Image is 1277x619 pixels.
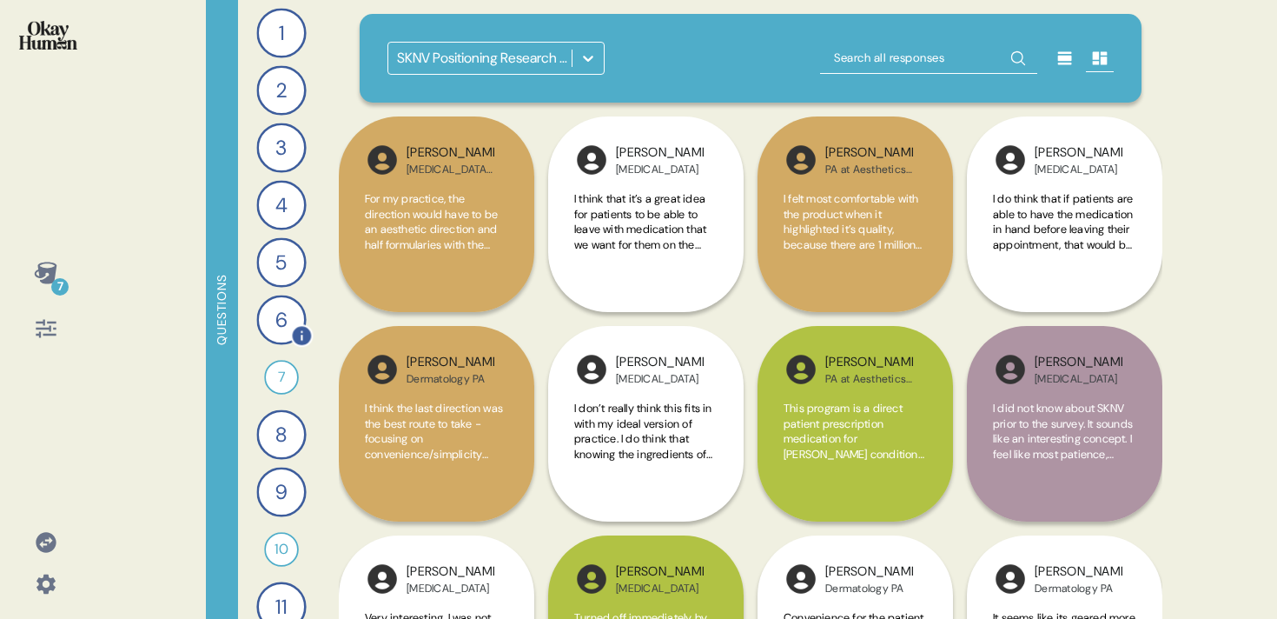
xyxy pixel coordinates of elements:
[820,43,1037,74] input: Search all responses
[574,401,714,614] span: I don’t really think this fits in with my ideal version of practice. I do think that knowing the ...
[825,562,913,582] div: [PERSON_NAME]
[365,562,400,596] img: l1ibTKarBSWXLOhlfT5LxFP+OttMJpPJZDKZTCbz9PgHEggSPYjZSwEAAAAASUVORK5CYII=
[256,295,306,344] div: 6
[407,582,494,596] div: [MEDICAL_DATA]
[407,372,494,386] div: Dermatology PA
[574,143,609,177] img: l1ibTKarBSWXLOhlfT5LxFP+OttMJpPJZDKZTCbz9PgHEggSPYjZSwEAAAAASUVORK5CYII=
[407,562,494,582] div: [PERSON_NAME]
[825,353,913,372] div: [PERSON_NAME]
[407,143,494,163] div: [PERSON_NAME]
[993,401,1134,599] span: I did not know about SKNV prior to the survey. It sounds like an interesting concept. I feel like...
[256,180,306,230] div: 4
[825,163,913,176] div: PA at Aesthetics Clinic
[256,409,306,459] div: 8
[407,353,494,372] div: [PERSON_NAME]
[616,353,704,372] div: [PERSON_NAME]
[256,123,306,172] div: 3
[784,191,926,496] span: I felt most comfortable with the product when it highlighted it’s quality, because there are 1 mi...
[1035,163,1122,176] div: [MEDICAL_DATA]
[574,352,609,387] img: l1ibTKarBSWXLOhlfT5LxFP+OttMJpPJZDKZTCbz9PgHEggSPYjZSwEAAAAASUVORK5CYII=
[256,8,306,57] div: 1
[574,562,609,596] img: l1ibTKarBSWXLOhlfT5LxFP+OttMJpPJZDKZTCbz9PgHEggSPYjZSwEAAAAASUVORK5CYII=
[51,278,69,296] div: 7
[784,401,927,614] span: This program is a direct patient prescription medication for [PERSON_NAME] conditions, which allo...
[616,163,704,176] div: [MEDICAL_DATA]
[1035,582,1122,596] div: Dermatology PA
[784,352,818,387] img: l1ibTKarBSWXLOhlfT5LxFP+OttMJpPJZDKZTCbz9PgHEggSPYjZSwEAAAAASUVORK5CYII=
[993,352,1028,387] img: l1ibTKarBSWXLOhlfT5LxFP+OttMJpPJZDKZTCbz9PgHEggSPYjZSwEAAAAASUVORK5CYII=
[256,467,306,516] div: 9
[365,143,400,177] img: l1ibTKarBSWXLOhlfT5LxFP+OttMJpPJZDKZTCbz9PgHEggSPYjZSwEAAAAASUVORK5CYII=
[1035,353,1122,372] div: [PERSON_NAME]
[365,352,400,387] img: l1ibTKarBSWXLOhlfT5LxFP+OttMJpPJZDKZTCbz9PgHEggSPYjZSwEAAAAASUVORK5CYII=
[993,191,1134,465] span: I do think that if patients are able to have the medication in hand before leaving their appointm...
[616,562,704,582] div: [PERSON_NAME]
[825,372,913,386] div: PA at Aesthetics Clinic
[784,562,818,596] img: l1ibTKarBSWXLOhlfT5LxFP+OttMJpPJZDKZTCbz9PgHEggSPYjZSwEAAAAASUVORK5CYII=
[365,191,508,602] span: For my practice, the direction would have to be an aesthetic direction and half formularies with ...
[256,237,306,287] div: 5
[616,372,704,386] div: [MEDICAL_DATA]
[616,143,704,163] div: [PERSON_NAME]
[993,562,1028,596] img: l1ibTKarBSWXLOhlfT5LxFP+OttMJpPJZDKZTCbz9PgHEggSPYjZSwEAAAAASUVORK5CYII=
[825,582,913,596] div: Dermatology PA
[1035,143,1122,163] div: [PERSON_NAME]
[574,191,718,511] span: I think that it’s a great idea for patients to be able to leave with medication that we want for ...
[825,143,913,163] div: [PERSON_NAME]
[19,21,77,50] img: okayhuman.3b1b6348.png
[256,65,306,115] div: 2
[407,163,494,176] div: [MEDICAL_DATA] at Aesthetics Practice
[616,582,704,596] div: [MEDICAL_DATA]
[264,360,299,395] div: 7
[1035,562,1122,582] div: [PERSON_NAME]
[1035,372,1122,386] div: [MEDICAL_DATA]
[993,143,1028,177] img: l1ibTKarBSWXLOhlfT5LxFP+OttMJpPJZDKZTCbz9PgHEggSPYjZSwEAAAAASUVORK5CYII=
[264,532,299,567] div: 10
[397,48,573,69] div: SKNV Positioning Research - HCPs
[784,143,818,177] img: l1ibTKarBSWXLOhlfT5LxFP+OttMJpPJZDKZTCbz9PgHEggSPYjZSwEAAAAASUVORK5CYII=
